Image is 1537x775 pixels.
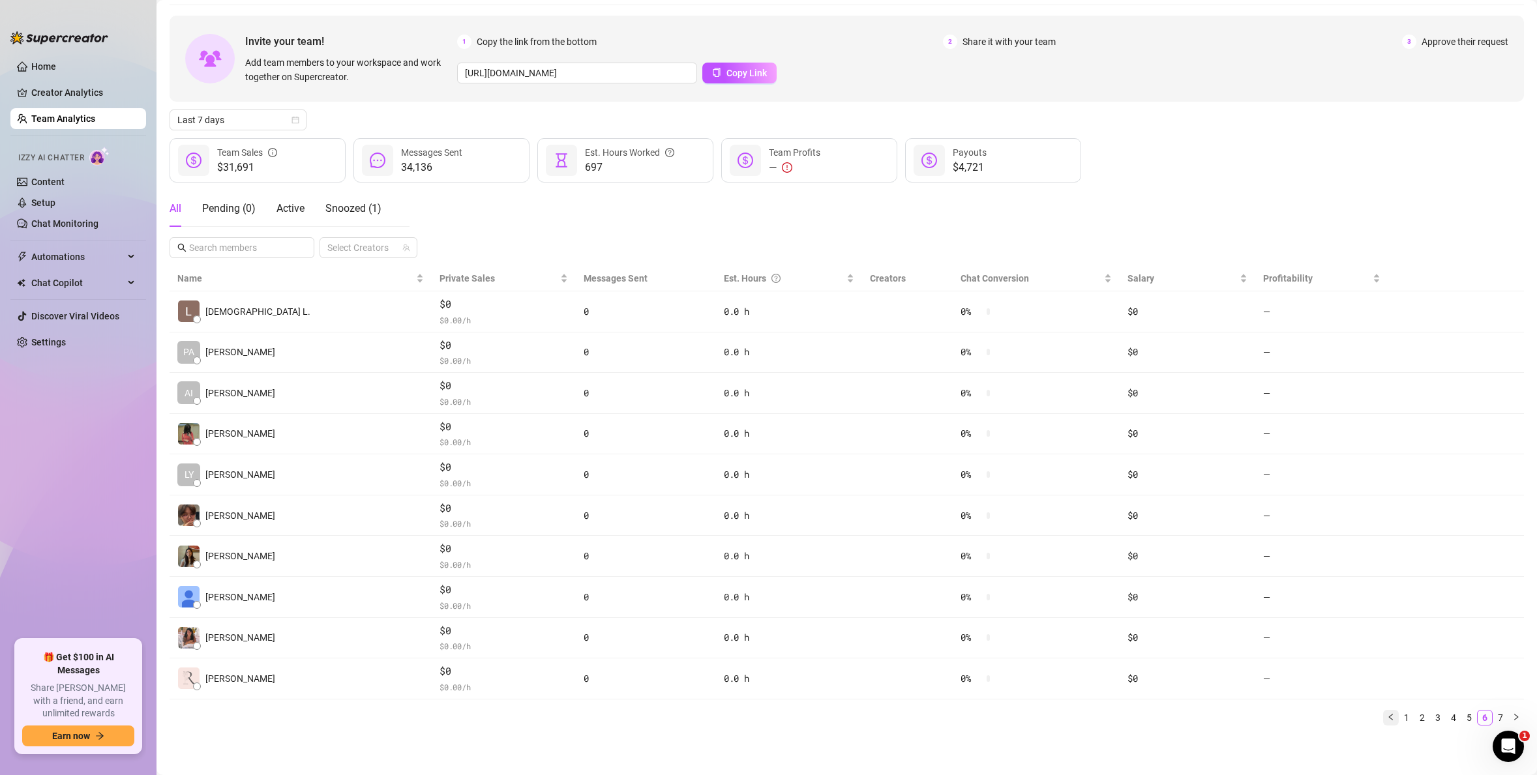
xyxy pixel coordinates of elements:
[189,241,296,255] input: Search members
[1493,731,1524,762] iframe: Intercom live chat
[1431,710,1445,725] a: 3
[440,354,567,367] span: $ 0.00 /h
[961,508,981,523] span: 0 %
[401,160,462,175] span: 34,136
[440,476,567,490] span: $ 0.00 /h
[205,508,275,523] span: [PERSON_NAME]
[584,426,708,441] div: 0
[205,345,275,359] span: [PERSON_NAME]
[1493,710,1508,725] li: 7
[170,266,432,291] th: Name
[554,153,569,168] span: hourglass
[1415,710,1429,725] a: 2
[953,160,987,175] span: $4,721
[177,243,187,252] span: search
[1508,710,1524,725] button: right
[1255,618,1389,659] td: —
[440,558,567,571] span: $ 0.00 /h
[584,549,708,563] div: 0
[457,35,471,49] span: 1
[440,395,567,408] span: $ 0.00 /h
[186,153,201,168] span: dollar-circle
[961,386,981,400] span: 0 %
[1422,35,1508,49] span: Approve their request
[178,627,200,649] img: Cara Blackman
[961,345,981,359] span: 0 %
[584,590,708,604] div: 0
[961,549,981,563] span: 0 %
[712,68,721,77] span: copy
[202,201,256,216] div: Pending ( 0 )
[1519,731,1530,741] span: 1
[440,623,567,639] span: $0
[584,671,708,686] div: 0
[178,667,200,689] img: Rora Wilde
[205,630,275,645] span: [PERSON_NAME]
[440,501,567,516] span: $0
[961,426,981,441] span: 0 %
[440,460,567,475] span: $0
[440,435,567,448] span: $ 0.00 /h
[178,504,200,526] img: Kaye Velez
[724,304,854,319] div: 0.0 h
[268,145,277,160] span: info-circle
[1446,710,1461,725] li: 4
[31,218,98,229] a: Chat Monitoring
[205,386,275,400] span: [PERSON_NAME]
[1493,710,1508,725] a: 7
[665,145,674,160] span: question-circle
[440,680,567,694] span: $ 0.00 /h
[584,508,708,523] div: 0
[585,145,674,160] div: Est. Hours Worked
[961,273,1029,284] span: Chat Conversion
[1508,710,1524,725] li: Next Page
[1255,291,1389,332] td: —
[205,426,275,441] span: [PERSON_NAME]
[31,246,124,267] span: Automations
[724,671,854,686] div: 0.0 h
[440,664,567,679] span: $0
[89,147,110,166] img: AI Chatter
[31,177,65,187] a: Content
[1127,508,1247,523] div: $0
[1477,710,1493,725] li: 6
[177,110,299,130] span: Last 7 days
[440,517,567,530] span: $ 0.00 /h
[769,147,820,158] span: Team Profits
[769,160,820,175] div: —
[1414,710,1430,725] li: 2
[1127,671,1247,686] div: $0
[440,582,567,598] span: $0
[178,423,200,445] img: Adlaine Andam
[95,731,104,740] span: arrow-right
[724,426,854,441] div: 0.0 h
[1430,710,1446,725] li: 3
[170,201,181,216] div: All
[217,160,277,175] span: $31,691
[771,271,781,285] span: question-circle
[921,153,937,168] span: dollar-circle
[22,725,134,746] button: Earn nowarrow-right
[31,272,124,293] span: Chat Copilot
[1446,710,1461,725] a: 4
[1127,426,1247,441] div: $0
[1461,710,1477,725] li: 5
[961,671,981,686] span: 0 %
[961,467,981,482] span: 0 %
[325,202,381,214] span: Snoozed ( 1 )
[943,35,957,49] span: 2
[183,345,194,359] span: PA
[585,160,674,175] span: 697
[31,61,56,72] a: Home
[440,338,567,353] span: $0
[217,145,277,160] div: Team Sales
[1255,332,1389,373] td: —
[1383,710,1399,725] li: Previous Page
[724,271,844,285] div: Est. Hours
[724,386,854,400] div: 0.0 h
[1255,373,1389,414] td: —
[724,467,854,482] div: 0.0 h
[1478,710,1492,725] a: 6
[31,197,55,208] a: Setup
[584,386,708,400] div: 0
